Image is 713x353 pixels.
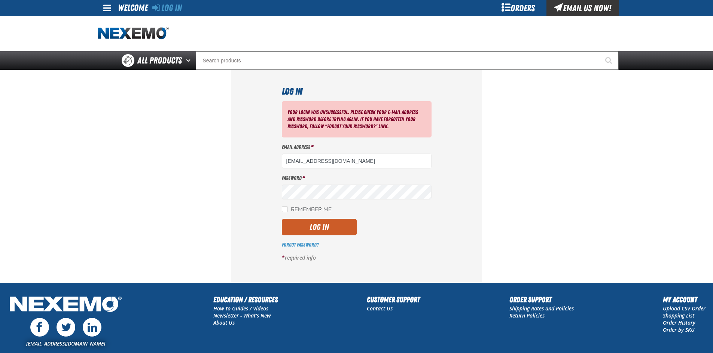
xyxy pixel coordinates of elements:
h2: Order Support [509,294,574,305]
a: Log In [152,3,182,13]
input: Search [196,51,619,70]
a: About Us [213,319,235,326]
h1: Log In [282,85,432,98]
h2: Education / Resources [213,294,278,305]
img: Nexemo logo [98,27,169,40]
label: Remember Me [282,206,332,213]
a: Upload CSV Order [663,305,706,312]
img: Nexemo Logo [7,294,124,316]
a: Order by SKU [663,326,695,333]
a: Shopping List [663,312,694,319]
a: Shipping Rates and Policies [509,305,574,312]
label: Email Address [282,143,432,151]
input: Remember Me [282,206,288,212]
span: All Products [137,54,182,67]
button: Start Searching [600,51,619,70]
a: How to Guides / Videos [213,305,268,312]
a: [EMAIL_ADDRESS][DOMAIN_NAME] [26,340,105,347]
h2: My Account [663,294,706,305]
p: required info [282,254,432,261]
a: Order History [663,319,695,326]
h2: Customer Support [367,294,420,305]
a: Return Policies [509,312,545,319]
button: Log In [282,219,357,235]
a: Newsletter - What's New [213,312,271,319]
button: Open All Products pages [183,51,196,70]
a: Contact Us [367,305,393,312]
label: Password [282,174,432,182]
a: Forgot Password? [282,242,319,248]
div: Your login was unsuccessful. Please check your e-mail address and password before trying again. I... [282,101,432,137]
a: Home [98,27,169,40]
